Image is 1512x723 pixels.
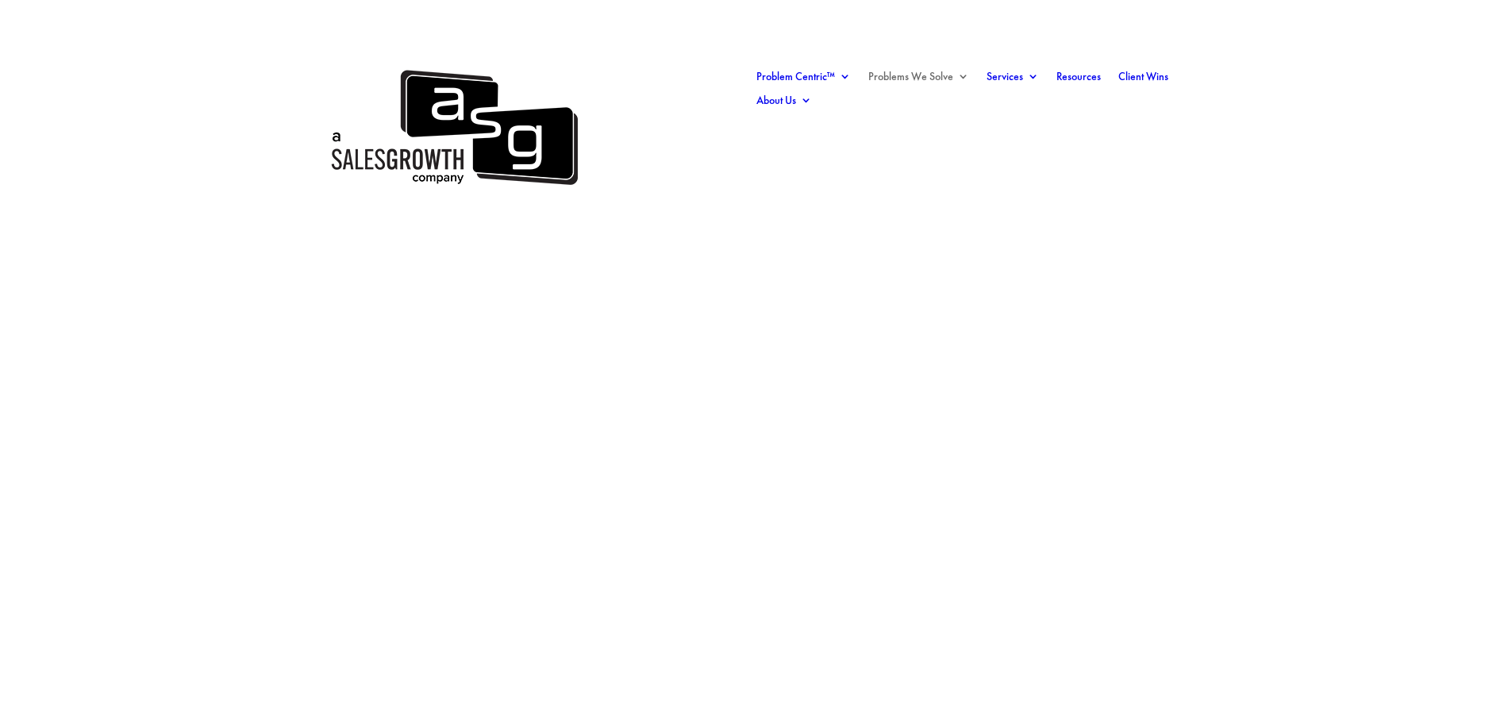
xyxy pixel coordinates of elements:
[1118,71,1168,88] a: Client Wins
[756,94,812,112] a: About Us
[328,180,578,194] a: A Sales Growth Company Logo
[987,71,1039,88] a: Services
[868,71,969,88] a: Problems We Solve
[328,64,578,191] img: ASG Co. Logo
[1056,71,1101,88] a: Resources
[756,71,851,88] a: Problem Centric™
